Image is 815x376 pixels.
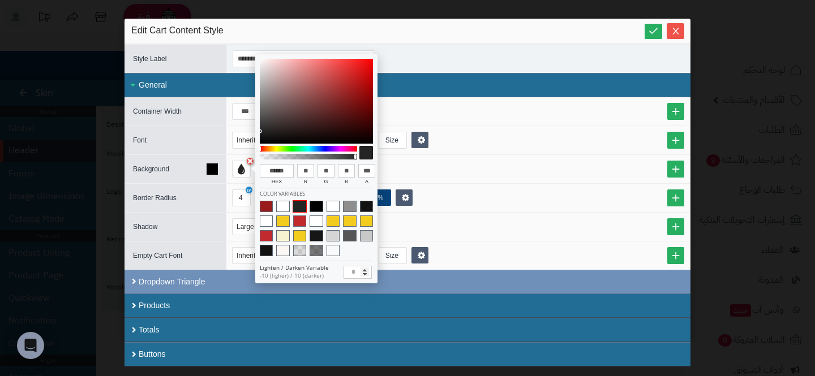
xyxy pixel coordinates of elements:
label: % [370,189,391,206]
div: Products [125,293,690,318]
div: General [125,73,690,97]
div: Inherit [237,132,267,148]
div: Buttons [125,342,690,366]
span: hex [260,178,294,188]
div: Size [379,248,405,263]
div: Open Intercom Messenger [17,332,44,359]
div: Dropdown Triangle [125,270,690,293]
span: Empty Cart Font [133,252,182,260]
span: Style Label [133,55,166,63]
span: Border Radius [133,194,177,202]
span: Font [133,136,147,144]
span: Shadow [133,223,157,231]
span: a [358,178,375,188]
span: g [318,178,334,188]
span: Background [133,165,169,173]
div: Totals [125,318,690,342]
button: Close [667,23,684,39]
span: Container Width [133,107,182,115]
div: Size [379,132,405,148]
span: Edit Cart Content Style [131,24,224,38]
div: Inherit [237,248,267,263]
div: Large [237,219,265,235]
div: 4 [239,190,243,206]
span: b [338,178,355,188]
span: r [297,178,314,188]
